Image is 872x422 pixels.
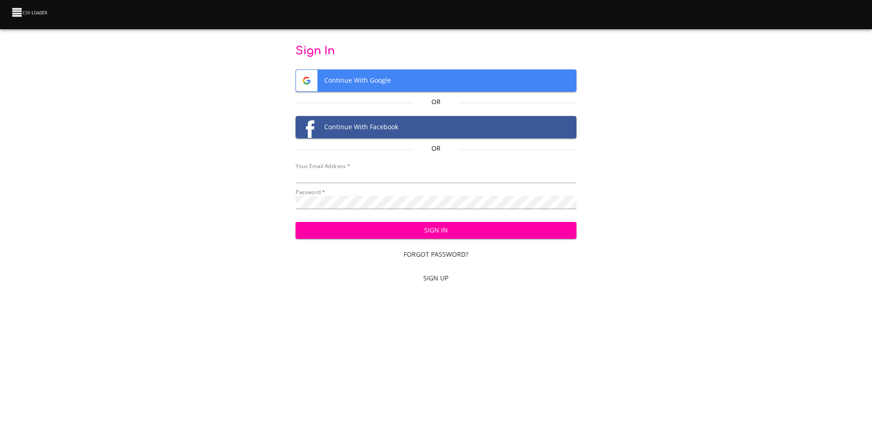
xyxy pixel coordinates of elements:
img: CSV Loader [11,6,49,19]
a: Sign Up [296,270,576,287]
label: Your Email Address [296,164,350,169]
button: Google logoContinue With Google [296,69,576,92]
label: Password [296,190,325,195]
span: Forgot Password? [299,249,573,260]
button: Facebook logoContinue With Facebook [296,116,576,138]
span: Sign In [303,225,569,236]
p: Or [413,144,460,153]
button: Sign In [296,222,576,239]
a: Forgot Password? [296,246,576,263]
span: Continue With Google [296,70,576,91]
p: Or [413,97,460,106]
img: Google logo [296,70,317,91]
img: Facebook logo [296,116,317,138]
p: Sign In [296,44,576,58]
span: Sign Up [299,273,573,284]
span: Continue With Facebook [296,116,576,138]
